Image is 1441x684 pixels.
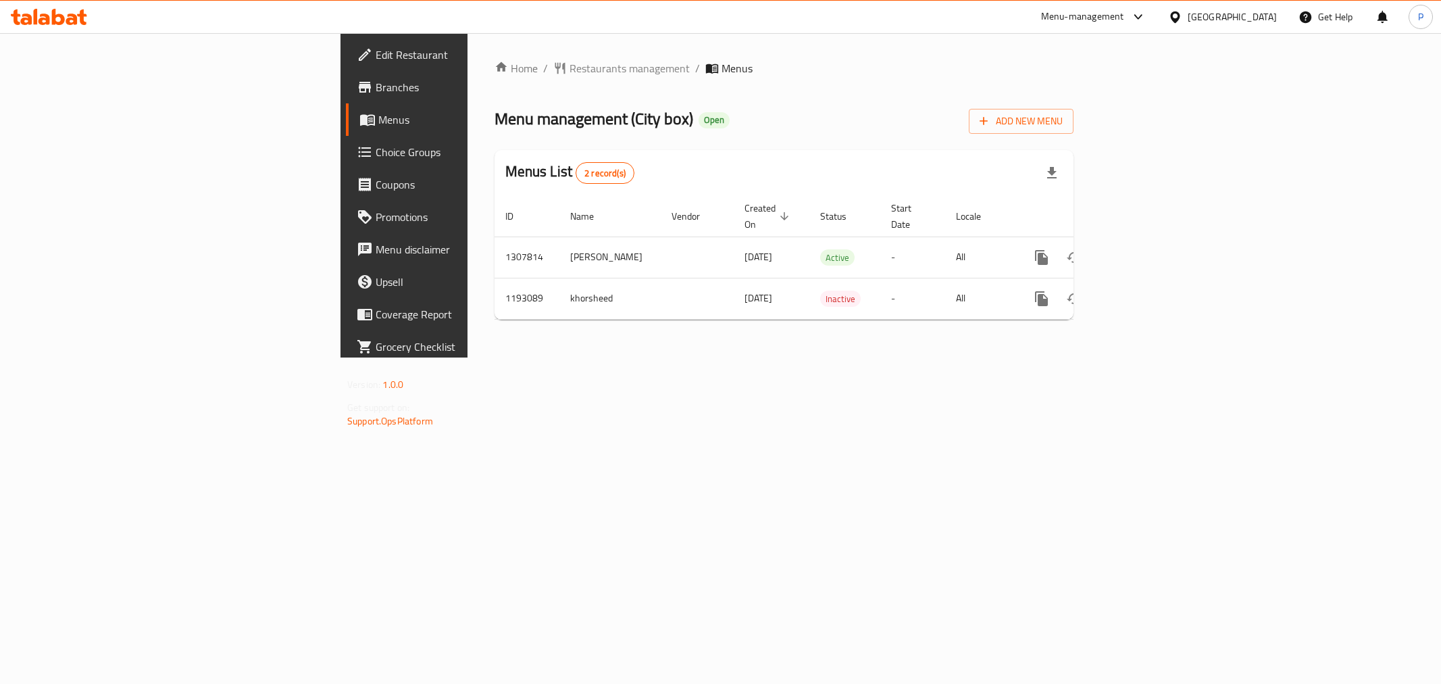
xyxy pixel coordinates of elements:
span: Version: [347,376,380,393]
td: All [945,278,1015,319]
span: Status [820,208,864,224]
div: Active [820,249,855,266]
span: Start Date [891,200,929,233]
span: Add New Menu [980,113,1063,130]
span: 2 record(s) [576,167,634,180]
a: Coupons [346,168,581,201]
div: Inactive [820,291,861,307]
span: Coupons [376,176,570,193]
span: Inactive [820,291,861,307]
div: [GEOGRAPHIC_DATA] [1188,9,1277,24]
span: Name [570,208,611,224]
td: - [880,278,945,319]
h2: Menus List [505,162,634,184]
span: Open [699,114,730,126]
span: Menus [378,112,570,128]
span: 1.0.0 [382,376,403,393]
span: Promotions [376,209,570,225]
div: Total records count [576,162,634,184]
th: Actions [1015,196,1166,237]
span: Active [820,250,855,266]
table: enhanced table [495,196,1166,320]
button: more [1026,241,1058,274]
button: Add New Menu [969,109,1073,134]
span: Grocery Checklist [376,339,570,355]
span: Choice Groups [376,144,570,160]
span: Created On [744,200,793,233]
span: Edit Restaurant [376,47,570,63]
a: Edit Restaurant [346,39,581,71]
td: khorsheed [559,278,661,319]
td: All [945,237,1015,278]
nav: breadcrumb [495,60,1073,76]
a: Grocery Checklist [346,331,581,363]
li: / [695,60,700,76]
div: Menu-management [1041,9,1124,25]
span: Locale [956,208,998,224]
span: ID [505,208,531,224]
a: Coverage Report [346,298,581,331]
button: Change Status [1058,283,1090,315]
td: - [880,237,945,278]
div: Export file [1036,157,1068,189]
span: Menu disclaimer [376,241,570,258]
span: P [1418,9,1423,24]
a: Branches [346,71,581,103]
a: Promotions [346,201,581,233]
a: Upsell [346,266,581,298]
span: Restaurants management [570,60,690,76]
button: more [1026,283,1058,315]
button: Change Status [1058,241,1090,274]
a: Menus [346,103,581,136]
div: Open [699,112,730,128]
span: [DATE] [744,248,772,266]
a: Restaurants management [553,60,690,76]
a: Menu disclaimer [346,233,581,266]
span: Upsell [376,274,570,290]
span: Coverage Report [376,306,570,322]
span: Branches [376,79,570,95]
span: Menu management ( City box ) [495,103,693,134]
span: Get support on: [347,399,409,416]
td: [PERSON_NAME] [559,237,661,278]
span: [DATE] [744,289,772,307]
a: Choice Groups [346,136,581,168]
a: Support.OpsPlatform [347,412,433,430]
span: Vendor [672,208,717,224]
span: Menus [722,60,753,76]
